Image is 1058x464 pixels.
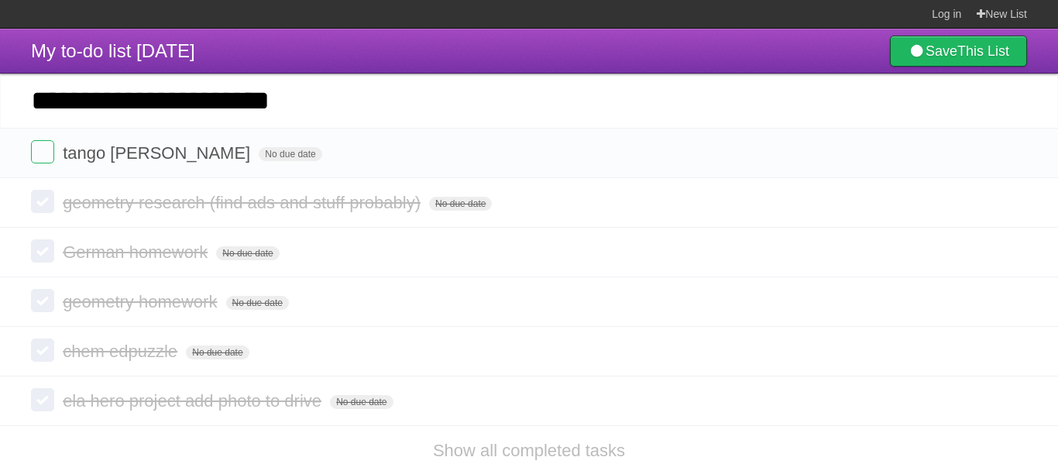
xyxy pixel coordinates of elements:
label: Done [31,239,54,263]
span: tango [PERSON_NAME] [63,143,254,163]
span: No due date [330,395,393,409]
span: German homework [63,242,211,262]
label: Done [31,388,54,411]
label: Done [31,339,54,362]
span: ela hero project add photo to drive [63,391,325,411]
span: No due date [226,296,289,310]
label: Done [31,289,54,312]
span: geometry homework [63,292,221,311]
span: No due date [216,246,279,260]
span: My to-do list [DATE] [31,40,195,61]
span: No due date [186,345,249,359]
span: geometry research (find ads and stuff probably) [63,193,424,212]
label: Done [31,190,54,213]
span: No due date [259,147,321,161]
a: SaveThis List [890,36,1027,67]
span: chem edpuzzle [63,342,181,361]
a: Show all completed tasks [433,441,625,460]
span: No due date [429,197,492,211]
b: This List [957,43,1009,59]
label: Done [31,140,54,163]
